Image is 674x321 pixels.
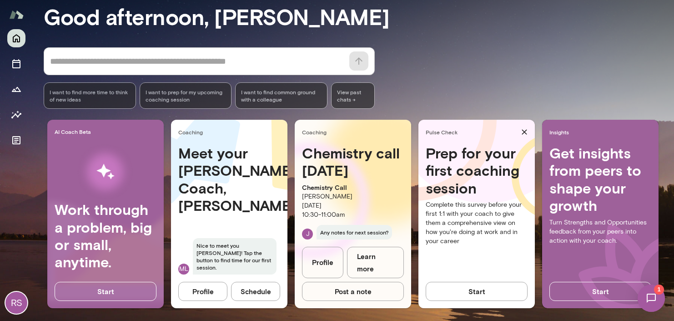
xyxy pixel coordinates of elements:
span: Coaching [302,128,407,136]
a: Learn more [347,247,404,278]
span: View past chats -> [331,82,375,109]
p: Chemistry Call [302,183,404,192]
img: AI Workflows [65,143,146,201]
button: Sessions [7,55,25,73]
p: Turn Strengths and Opportunities feedback from your peers into action with your coach. [549,218,651,245]
span: Pulse Check [426,128,518,136]
img: Mento [9,6,24,23]
button: Profile [178,282,227,301]
h4: Work through a problem, big or small, anytime. [55,201,156,271]
p: [DATE] [302,201,404,210]
h4: Prep for your first coaching session [426,144,528,197]
div: J [302,229,313,239]
button: Start [55,282,156,301]
span: Insights [549,128,655,136]
p: [PERSON_NAME] [302,192,404,201]
span: Nice to meet you [PERSON_NAME]! Tap the button to find time for our first session. [193,238,277,275]
button: Start [549,282,651,301]
button: Home [7,29,25,47]
div: I want to find more time to think of new ideas [44,82,136,109]
button: Insights [7,106,25,124]
button: Documents [7,131,25,149]
a: Profile [302,247,343,278]
div: RS [5,292,27,314]
button: Schedule [231,282,280,301]
p: 10:30 - 11:00am [302,210,404,219]
p: Complete this survey before your first 1:1 with your coach to give them a comprehensive view on h... [426,200,528,246]
span: I want to find more time to think of new ideas [50,88,130,103]
h4: Chemistry call [DATE] [302,144,404,179]
h3: Good afternoon, [PERSON_NAME] [44,4,674,29]
h4: Meet your [PERSON_NAME] Coach, [PERSON_NAME] [178,144,280,214]
h4: Get insights from peers to shape your growth [549,144,651,214]
span: Coaching [178,128,284,136]
span: Any notes for next session? [317,225,392,239]
span: AI Coach Beta [55,128,160,135]
div: I want to prep for my upcoming coaching session [140,82,232,109]
button: Post a note [302,282,404,301]
span: I want to prep for my upcoming coaching session [146,88,226,103]
div: I want to find common ground with a colleague [235,82,327,109]
button: Growth Plan [7,80,25,98]
div: ML [178,264,189,275]
button: Start [426,282,528,301]
span: I want to find common ground with a colleague [241,88,322,103]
